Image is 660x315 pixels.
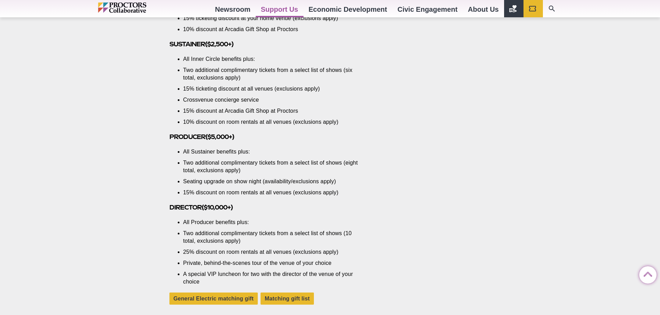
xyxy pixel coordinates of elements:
[98,2,176,13] img: Proctors logo
[183,259,363,267] li: Private, behind-the-scenes tour of the venue of your choice
[169,40,205,48] strong: Sustainer
[204,204,231,211] strong: $10,000+
[169,204,202,211] strong: Director
[261,293,314,305] a: Matching gift list
[183,26,363,33] li: 10% discount at Arcadia Gift Shop at Proctors
[169,293,258,305] a: General Electric matching gift
[183,189,363,196] li: 15% discount on room rentals at all venues (exclusions apply)
[169,133,373,141] h3: ( )
[183,159,363,174] li: Two additional complimentary tickets from a select list of shows (eight total, exclusions apply)
[183,107,363,115] li: 15% discount at Arcadia Gift Shop at Proctors
[183,230,363,245] li: Two additional complimentary tickets from a select list of shows (10 total, exclusions apply)
[183,96,363,104] li: Crossvenue concierge service
[183,55,363,63] li: All Inner Circle benefits plus:
[183,85,363,93] li: 15% ticketing discount at all venues (exclusions apply)
[169,40,373,48] h3: ( )
[183,118,363,126] li: 10% discount on room rentals at all venues (exclusions apply)
[183,148,363,156] li: All Sustainer benefits plus:
[183,66,363,82] li: Two additional complimentary tickets from a select list of shows (six total, exclusions apply)
[183,248,363,256] li: 25% discount on room rentals at all venues (exclusions apply)
[183,270,363,286] li: A special VIP luncheon for two with the director of the venue of your choice
[207,40,231,48] strong: $2,500+
[169,133,205,140] strong: Producer
[183,15,363,22] li: 15% ticketing discount at your home venue (exclusions apply)
[183,178,363,185] li: Seating upgrade on show night (availability/exclusions apply)
[183,219,363,226] li: All Producer benefits plus:
[208,133,232,140] strong: $5,000+
[639,267,653,280] a: Back to Top
[169,203,373,211] h3: ( )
